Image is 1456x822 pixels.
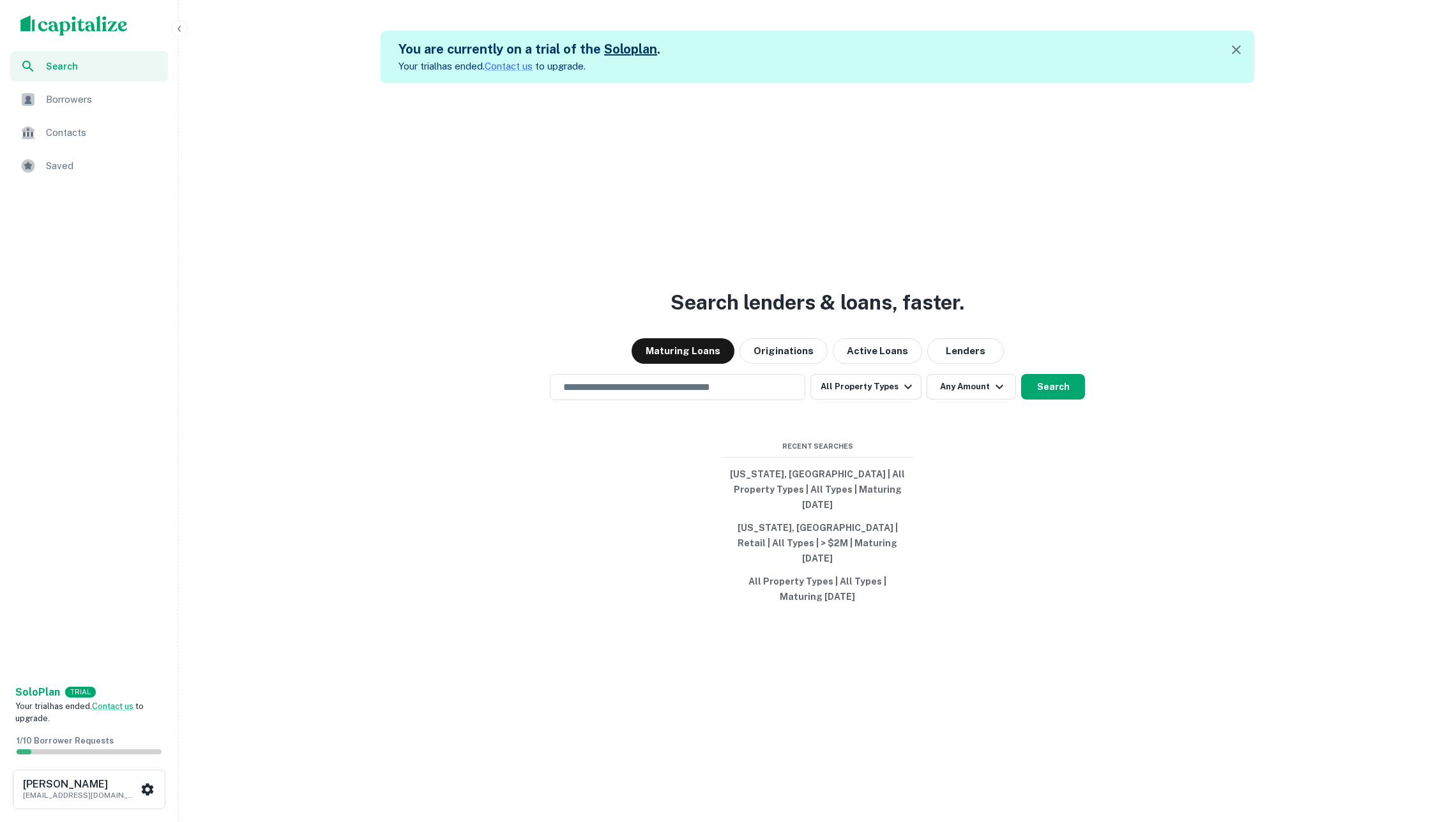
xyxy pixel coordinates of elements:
[722,516,913,570] button: [US_STATE], [GEOGRAPHIC_DATA] | Retail | All Types | > $2M | Maturing [DATE]
[810,374,921,400] button: All Property Types
[15,686,60,698] strong: Solo Plan
[46,125,160,140] span: Contacts
[23,779,138,789] h6: [PERSON_NAME]
[10,51,168,82] a: Search
[65,687,96,698] div: TRIAL
[15,685,60,700] a: SoloPlan
[1021,374,1085,400] button: Search
[722,570,913,608] button: All Property Types | All Types | Maturing [DATE]
[10,84,168,115] a: Borrowers
[833,338,922,364] button: Active Loans
[927,338,1004,364] button: Lenders
[632,338,734,364] button: Maturing Loans
[46,158,160,174] span: Saved
[604,41,657,57] a: Soloplan
[722,441,913,452] span: Recent Searches
[46,92,160,107] span: Borrowers
[398,40,660,59] h5: You are currently on a trial of the .
[671,287,964,318] h3: Search lenders & loans, faster.
[15,701,144,724] span: Your trial has ended. to upgrade.
[722,463,913,516] button: [US_STATE], [GEOGRAPHIC_DATA] | All Property Types | All Types | Maturing [DATE]
[23,789,138,801] p: [EMAIL_ADDRESS][DOMAIN_NAME]
[46,59,160,73] span: Search
[10,151,168,181] a: Saved
[739,338,828,364] button: Originations
[17,736,114,745] span: 1 / 10 Borrower Requests
[485,61,533,71] a: Contact us
[92,701,133,711] a: Contact us
[13,770,165,809] button: [PERSON_NAME][EMAIL_ADDRESS][DOMAIN_NAME]
[927,374,1016,400] button: Any Amount
[398,59,660,74] p: Your trial has ended. to upgrade.
[10,117,168,148] a: Contacts
[1392,720,1456,781] iframe: Chat Widget
[20,15,128,36] img: capitalize-logo.png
